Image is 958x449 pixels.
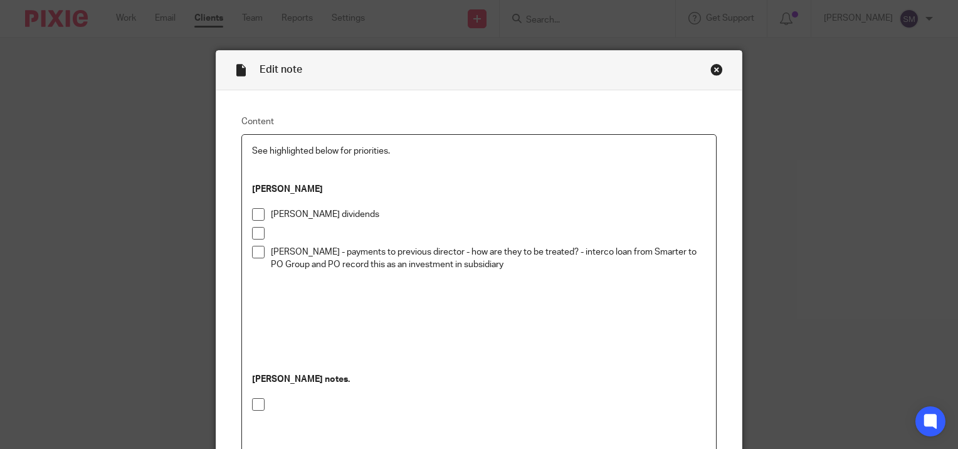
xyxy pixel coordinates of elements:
div: Close this dialog window [710,63,723,76]
label: Content [241,115,717,128]
p: [PERSON_NAME] dividends [271,208,706,221]
span: Edit note [260,65,302,75]
strong: [PERSON_NAME] [252,185,323,194]
p: See highlighted below for priorities. [252,145,706,157]
p: [PERSON_NAME] - payments to previous director - how are they to be treated? - interco loan from S... [271,246,706,272]
strong: [PERSON_NAME] notes. [252,375,350,384]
